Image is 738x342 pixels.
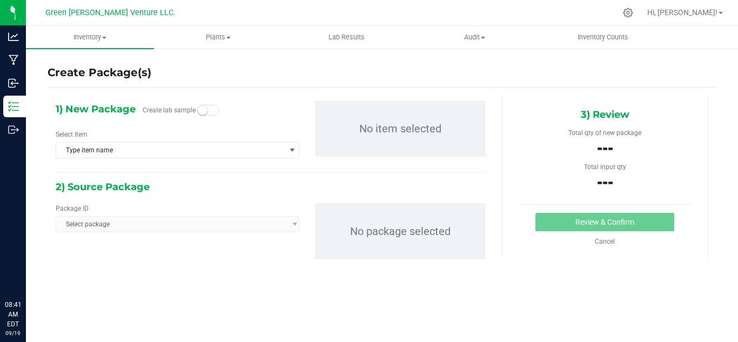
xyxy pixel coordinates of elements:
[647,8,717,17] span: Hi, [PERSON_NAME]!
[143,102,196,118] label: Create lab sample
[8,124,19,135] inline-svg: Outbound
[56,143,285,158] span: Type item name
[155,32,281,42] span: Plants
[597,173,613,191] span: ---
[411,32,538,42] span: Audit
[314,32,379,42] span: Lab Results
[26,32,154,42] span: Inventory
[316,102,485,156] p: No item selected
[45,8,176,17] span: Green [PERSON_NAME] Venture LLC.
[26,26,154,49] a: Inventory
[285,143,299,158] span: select
[154,26,282,49] a: Plants
[8,55,19,65] inline-svg: Manufacturing
[568,129,641,137] span: Total qty of new package
[5,329,21,337] p: 09/19
[11,256,43,288] iframe: Resource center
[8,31,19,42] inline-svg: Analytics
[595,238,615,245] a: Cancel
[584,163,626,171] span: Total input qty
[597,139,613,157] span: ---
[621,8,635,18] div: Manage settings
[316,204,485,258] p: No package selected
[411,26,539,49] a: Audit
[539,26,667,49] a: Inventory Counts
[56,130,88,139] label: Select Item
[8,78,19,89] inline-svg: Inbound
[48,65,151,81] h4: Create Package(s)
[56,101,136,117] span: 1) New Package
[5,300,21,329] p: 08:41 AM EDT
[563,32,643,42] span: Inventory Counts
[56,179,150,195] span: 2) Source Package
[56,205,89,212] span: Package ID
[581,106,629,123] span: 3) Review
[8,101,19,112] inline-svg: Inventory
[282,26,410,49] a: Lab Results
[535,213,674,231] button: Review & Confirm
